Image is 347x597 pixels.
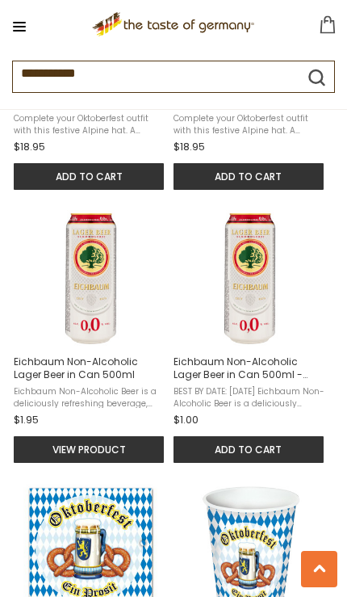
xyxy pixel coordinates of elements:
[14,139,45,155] span: $18.95
[182,210,320,347] img: Eichbaum Non-Alcoholic Lager Beer in Can 500ml - DEAL
[14,412,39,428] span: $1.95
[173,210,329,463] a: Eichbaum Non-Alcoholic Lager Beer in Can 500ml - DEAL
[173,355,325,381] span: Eichbaum Non-Alcoholic Lager Beer in Can 500ml - DEAL
[14,210,169,463] a: Eichbaum Non-Alcoholic Lager Beer in Can 500ml
[14,355,165,381] span: Eichbaum Non-Alcoholic Lager Beer in Can 500ml
[173,139,205,155] span: $18.95
[173,436,324,463] button: Add to cart
[14,112,165,135] span: Complete your Oktoberfest outfit with this festive Alpine hat. A perfect accessory and gift for O...
[173,163,324,190] button: Add to cart
[14,385,165,408] span: Eichbaum Non-Alcoholic Beer is a deliciously refreshing beverage, produced according to German "R...
[14,436,164,463] button: View product
[173,112,325,135] span: Complete your Oktoberfest outfit with this festive Alpine hat. A perfect accessory and gift for O...
[173,385,325,408] span: BEST BY DATE: [DATE] Eichbaum Non-Alcoholic Beer is a deliciously refreshing beverage, produced a...
[173,412,199,428] span: $1.00
[23,210,161,347] img: Eichbaum Non-Alcoholic Lager Beer in Can 500ml
[14,163,164,190] button: Add to cart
